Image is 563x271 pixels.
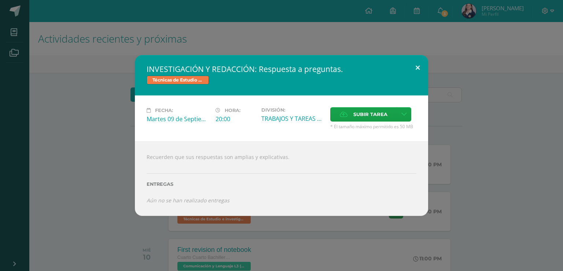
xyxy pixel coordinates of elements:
div: TRABAJOS Y TAREAS EN CASA [261,115,324,123]
div: 20:00 [216,115,255,123]
h2: INVESTIGACIÓN Y REDACCIÓN: Respuesta a preguntas. [147,64,416,74]
span: Hora: [225,108,240,113]
label: División: [261,107,324,113]
label: Entregas [147,181,416,187]
span: * El tamaño máximo permitido es 50 MB [330,123,416,130]
span: Fecha: [155,108,173,113]
div: Recuerden que sus respuestas son amplias y explicativas. [135,141,428,216]
span: Subir tarea [353,108,387,121]
div: Martes 09 de Septiembre [147,115,210,123]
span: Técnicas de Estudio e investigación [147,76,209,84]
button: Close (Esc) [407,55,428,80]
i: Aún no se han realizado entregas [147,197,229,204]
